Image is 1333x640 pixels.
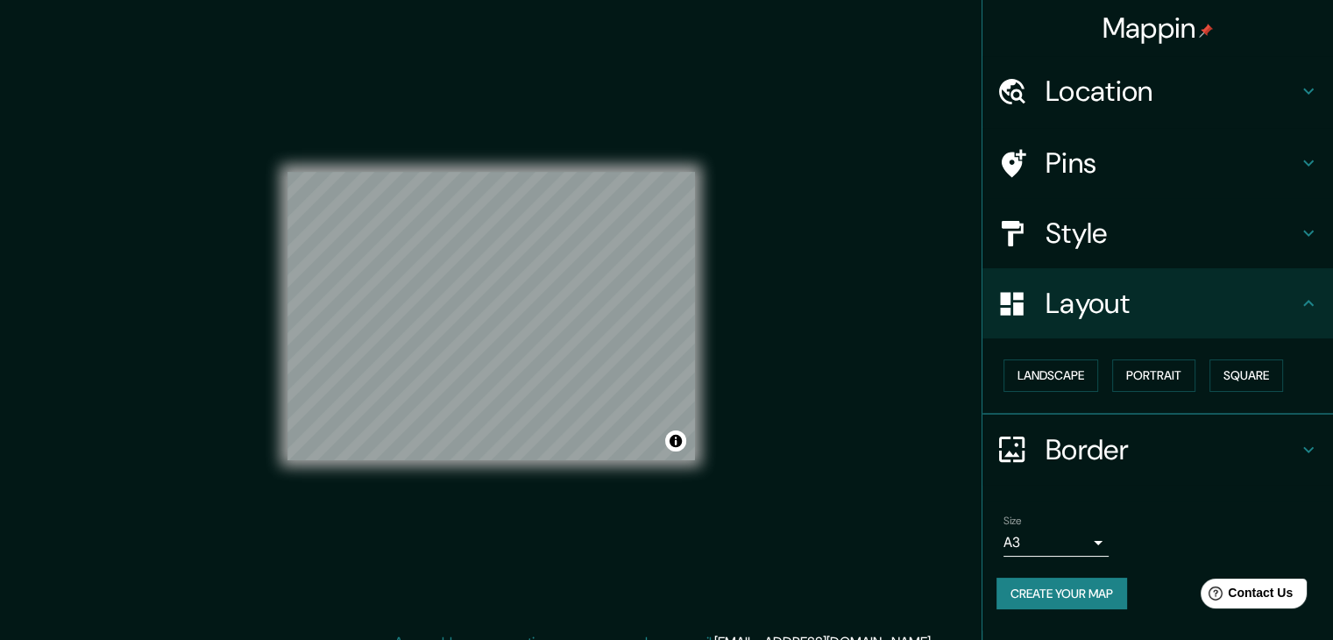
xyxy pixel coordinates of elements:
div: Border [982,415,1333,485]
button: Landscape [1003,359,1098,392]
div: Location [982,56,1333,126]
canvas: Map [287,172,695,460]
h4: Mappin [1103,11,1214,46]
iframe: Help widget launcher [1177,572,1314,621]
div: A3 [1003,529,1109,557]
h4: Layout [1046,286,1298,321]
div: Style [982,198,1333,268]
div: Layout [982,268,1333,338]
label: Size [1003,513,1022,528]
button: Toggle attribution [665,430,686,452]
button: Portrait [1112,359,1195,392]
h4: Pins [1046,146,1298,181]
h4: Border [1046,432,1298,467]
img: pin-icon.png [1199,24,1213,38]
h4: Location [1046,74,1298,109]
button: Square [1209,359,1283,392]
button: Create your map [996,578,1127,610]
div: Pins [982,128,1333,198]
h4: Style [1046,216,1298,251]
